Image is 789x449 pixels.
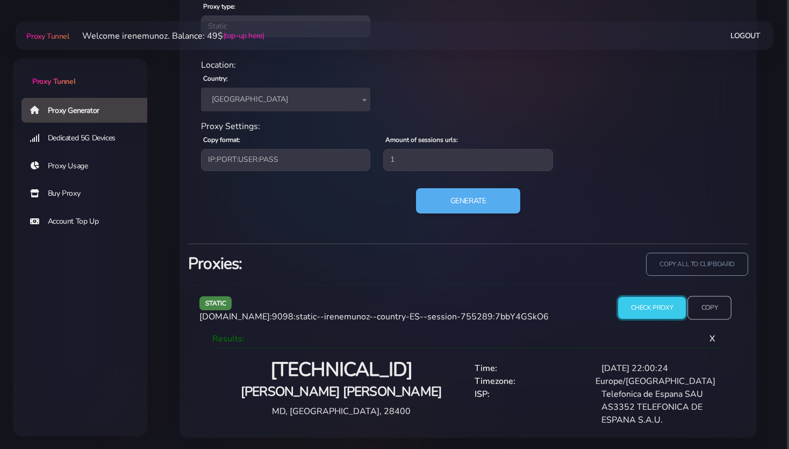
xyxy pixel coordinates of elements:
[32,76,75,87] span: Proxy Tunnel
[737,397,776,436] iframe: Webchat Widget
[188,253,462,275] h3: Proxies:
[199,296,232,310] span: static
[687,296,731,320] input: Copy
[730,26,761,46] a: Logout
[212,333,245,345] span: Results:
[223,30,264,41] a: (top-up here)
[595,388,722,401] div: Telefonica de Espana SAU
[701,324,724,353] span: X
[21,126,156,151] a: Dedicated 5G Devices
[21,181,156,206] a: Buy Proxy
[21,98,156,123] a: Proxy Generator
[646,253,748,276] input: copy all to clipboard
[595,401,722,426] div: AS3352 TELEFONICA DE ESPANA S.A.U.
[69,30,264,42] li: Welcome irenemunoz. Balance: 49$
[21,209,156,234] a: Account Top Up
[24,27,69,45] a: Proxy Tunnel
[468,375,589,388] div: Timezone:
[221,383,462,401] h4: [PERSON_NAME] [PERSON_NAME]
[595,362,722,375] div: [DATE] 22:00:24
[416,188,521,214] button: Generate
[468,388,595,401] div: ISP:
[199,311,549,323] span: [DOMAIN_NAME]:9098:static--irenemunoz--country-ES--session-755289:7bbY4GSkO6
[272,405,411,417] span: MD, [GEOGRAPHIC_DATA], 28400
[203,135,240,145] label: Copy format:
[13,59,147,87] a: Proxy Tunnel
[468,362,595,375] div: Time:
[195,59,742,72] div: Location:
[26,31,69,41] span: Proxy Tunnel
[203,2,235,11] label: Proxy type:
[221,358,462,383] h2: [TECHNICAL_ID]
[207,92,364,107] span: Spain
[618,297,686,319] input: Check Proxy
[203,74,228,83] label: Country:
[385,135,458,145] label: Amount of sessions urls:
[201,88,370,111] span: Spain
[589,375,722,388] div: Europe/[GEOGRAPHIC_DATA]
[21,154,156,179] a: Proxy Usage
[195,120,742,133] div: Proxy Settings:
